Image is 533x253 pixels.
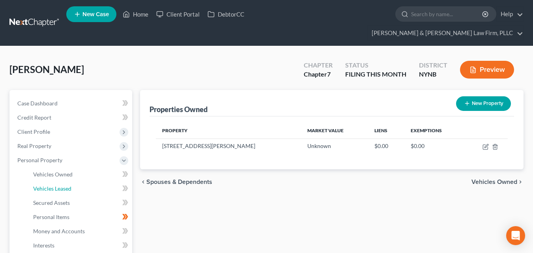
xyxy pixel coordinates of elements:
[17,114,51,121] span: Credit Report
[411,7,483,21] input: Search by name...
[204,7,248,21] a: DebtorCC
[327,70,331,78] span: 7
[156,139,301,154] td: [STREET_ADDRESS][PERSON_NAME]
[17,157,62,163] span: Personal Property
[304,61,333,70] div: Chapter
[17,100,58,107] span: Case Dashboard
[345,61,406,70] div: Status
[304,70,333,79] div: Chapter
[404,139,464,154] td: $0.00
[368,139,404,154] td: $0.00
[27,182,132,196] a: Vehicles Leased
[471,179,517,185] span: Vehicles Owned
[156,123,301,139] th: Property
[33,214,69,220] span: Personal Items
[27,210,132,224] a: Personal Items
[27,196,132,210] a: Secured Assets
[345,70,406,79] div: FILING THIS MONTH
[9,64,84,75] span: [PERSON_NAME]
[17,128,50,135] span: Client Profile
[11,111,132,125] a: Credit Report
[419,61,447,70] div: District
[11,96,132,111] a: Case Dashboard
[27,224,132,238] a: Money and Accounts
[140,179,212,185] button: chevron_left Spouses & Dependents
[301,123,368,139] th: Market Value
[33,185,71,192] span: Vehicles Leased
[27,167,132,182] a: Vehicles Owned
[140,179,146,185] i: chevron_left
[82,11,109,17] span: New Case
[17,142,51,149] span: Real Property
[150,105,208,114] div: Properties Owned
[471,179,524,185] button: Vehicles Owned chevron_right
[301,139,368,154] td: Unknown
[33,228,85,234] span: Money and Accounts
[460,61,514,79] button: Preview
[456,96,511,111] button: New Property
[404,123,464,139] th: Exemptions
[368,123,404,139] th: Liens
[33,242,54,249] span: Interests
[33,199,70,206] span: Secured Assets
[517,179,524,185] i: chevron_right
[146,179,212,185] span: Spouses & Dependents
[27,238,132,253] a: Interests
[152,7,204,21] a: Client Portal
[497,7,523,21] a: Help
[33,171,73,178] span: Vehicles Owned
[368,26,523,40] a: [PERSON_NAME] & [PERSON_NAME] Law Firm, PLLC
[119,7,152,21] a: Home
[506,226,525,245] div: Open Intercom Messenger
[419,70,447,79] div: NYNB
